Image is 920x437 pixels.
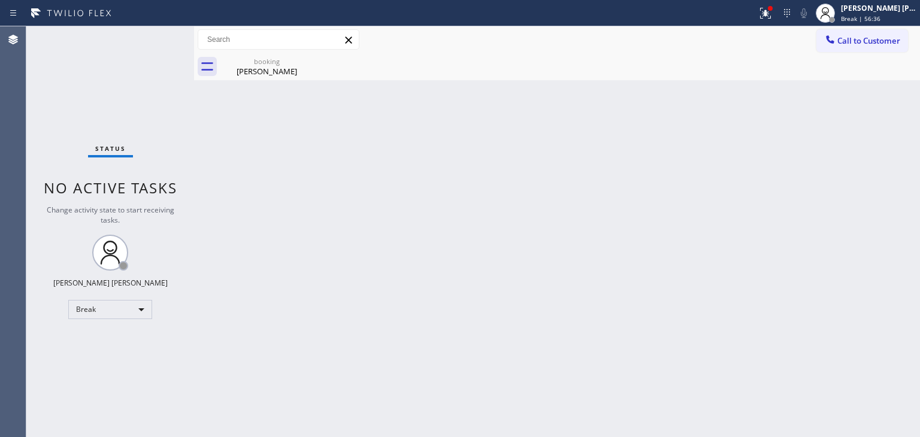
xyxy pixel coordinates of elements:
div: [PERSON_NAME] [222,66,312,77]
button: Mute [795,5,812,22]
div: Break [68,300,152,319]
span: No active tasks [44,178,177,198]
div: [PERSON_NAME] [PERSON_NAME] [841,3,916,13]
span: Call to Customer [837,35,900,46]
span: Break | 56:36 [841,14,880,23]
span: Status [95,144,126,153]
input: Search [198,30,359,49]
div: booking [222,57,312,66]
button: Call to Customer [816,29,908,52]
div: Brian Kohles [222,53,312,80]
div: [PERSON_NAME] [PERSON_NAME] [53,278,168,288]
span: Change activity state to start receiving tasks. [47,205,174,225]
